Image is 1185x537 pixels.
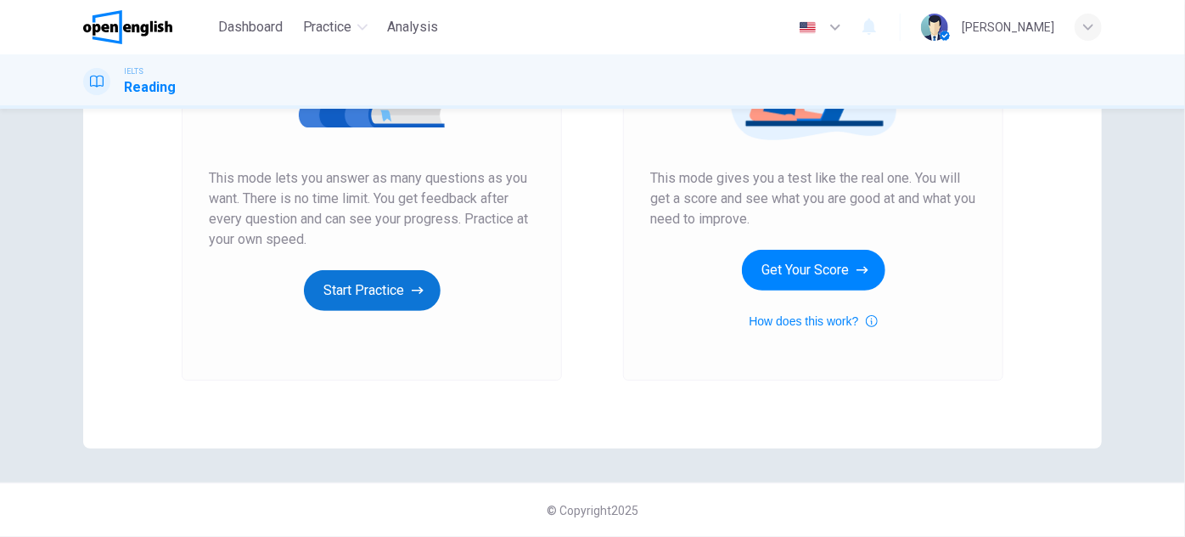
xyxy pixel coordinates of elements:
button: How does this work? [749,311,877,331]
span: © Copyright 2025 [547,504,638,517]
h1: Reading [124,77,176,98]
span: IELTS [124,65,143,77]
button: Get Your Score [742,250,885,291]
img: Profile picture [921,14,948,41]
img: OpenEnglish logo [83,10,172,44]
img: en [797,21,818,34]
button: Practice [296,12,374,42]
span: Analysis [388,17,439,37]
span: Practice [303,17,352,37]
span: Dashboard [218,17,283,37]
div: [PERSON_NAME] [962,17,1054,37]
button: Analysis [381,12,446,42]
a: OpenEnglish logo [83,10,211,44]
span: This mode lets you answer as many questions as you want. There is no time limit. You get feedback... [209,168,535,250]
button: Start Practice [304,270,441,311]
span: This mode gives you a test like the real one. You will get a score and see what you are good at a... [650,168,976,229]
button: Dashboard [211,12,289,42]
